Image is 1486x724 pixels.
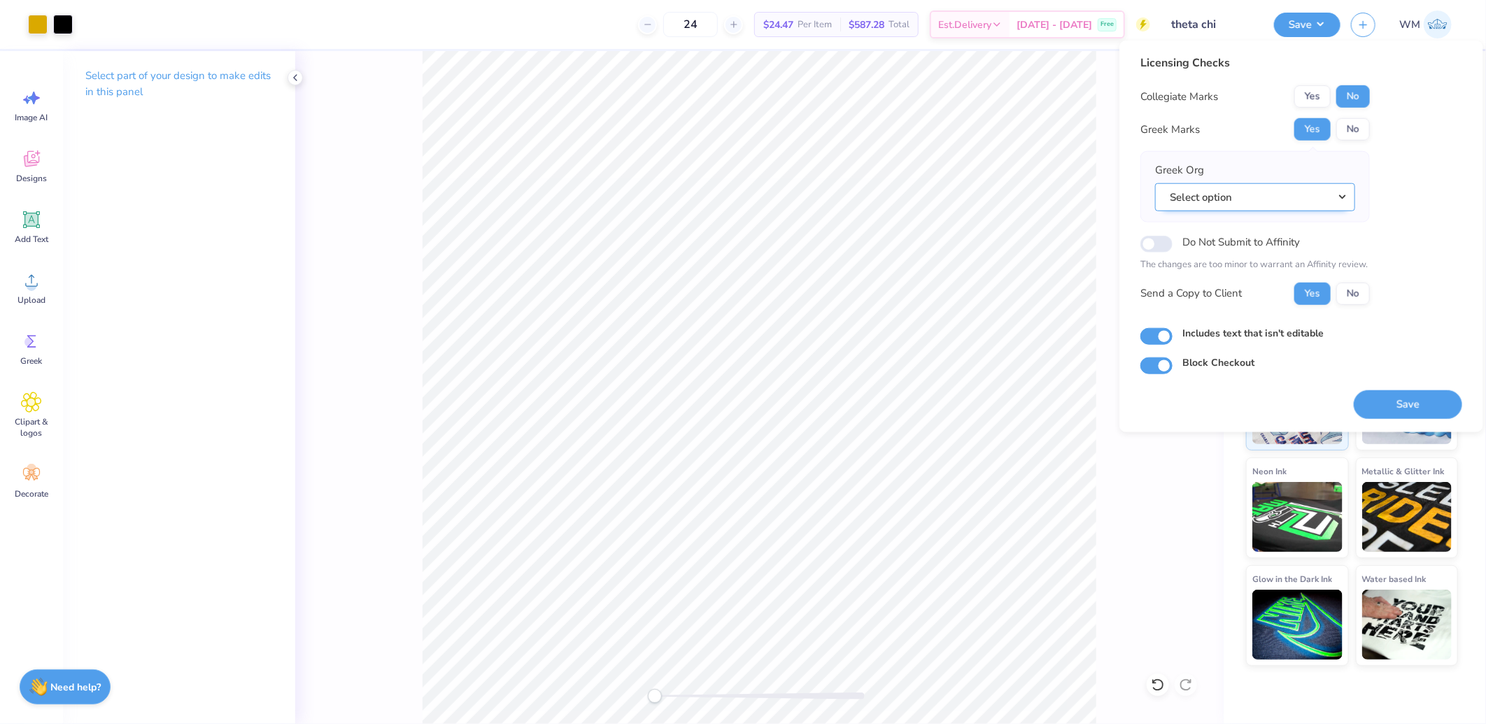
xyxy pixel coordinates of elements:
[1155,162,1204,178] label: Greek Org
[889,17,910,32] span: Total
[1362,482,1452,552] img: Metallic & Glitter Ink
[1336,85,1370,108] button: No
[17,294,45,306] span: Upload
[15,488,48,499] span: Decorate
[938,17,991,32] span: Est. Delivery
[1294,85,1331,108] button: Yes
[1393,10,1458,38] a: WM
[1354,390,1462,418] button: Save
[1140,285,1242,301] div: Send a Copy to Client
[1336,282,1370,304] button: No
[1140,55,1370,71] div: Licensing Checks
[1362,464,1445,478] span: Metallic & Glitter Ink
[1274,13,1340,37] button: Save
[16,173,47,184] span: Designs
[1017,17,1092,32] span: [DATE] - [DATE]
[15,234,48,245] span: Add Text
[1362,590,1452,660] img: Water based Ink
[1182,355,1254,370] label: Block Checkout
[1140,258,1370,272] p: The changes are too minor to warrant an Affinity review.
[1252,590,1343,660] img: Glow in the Dark Ink
[1182,233,1300,251] label: Do Not Submit to Affinity
[1140,122,1200,138] div: Greek Marks
[663,12,718,37] input: – –
[15,112,48,123] span: Image AI
[1294,118,1331,141] button: Yes
[798,17,832,32] span: Per Item
[849,17,884,32] span: $587.28
[8,416,55,439] span: Clipart & logos
[1155,183,1355,211] button: Select option
[85,68,273,100] p: Select part of your design to make edits in this panel
[21,355,43,367] span: Greek
[1399,17,1420,33] span: WM
[763,17,793,32] span: $24.47
[1101,20,1114,29] span: Free
[1182,325,1324,340] label: Includes text that isn't editable
[1424,10,1452,38] img: Wilfredo Manabat
[1362,572,1427,586] span: Water based Ink
[1252,482,1343,552] img: Neon Ink
[1161,10,1264,38] input: Untitled Design
[648,689,662,703] div: Accessibility label
[1140,89,1218,105] div: Collegiate Marks
[1336,118,1370,141] button: No
[1294,282,1331,304] button: Yes
[1252,464,1287,478] span: Neon Ink
[51,681,101,694] strong: Need help?
[1252,572,1332,586] span: Glow in the Dark Ink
